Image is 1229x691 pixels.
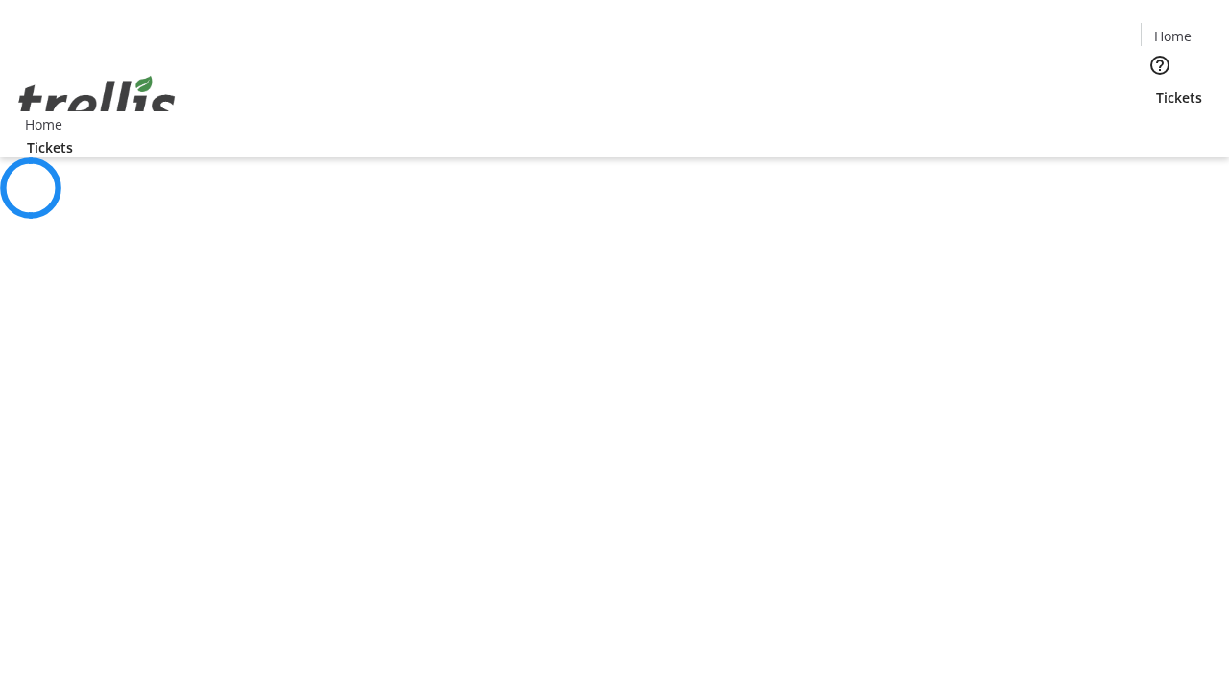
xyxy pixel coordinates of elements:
img: Orient E2E Organization rLSD6j4t4v's Logo [12,55,182,151]
a: Home [12,114,74,134]
span: Home [1154,26,1192,46]
a: Home [1142,26,1203,46]
a: Tickets [1141,87,1217,107]
button: Help [1141,46,1179,84]
span: Tickets [27,137,73,157]
a: Tickets [12,137,88,157]
span: Home [25,114,62,134]
button: Cart [1141,107,1179,146]
span: Tickets [1156,87,1202,107]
